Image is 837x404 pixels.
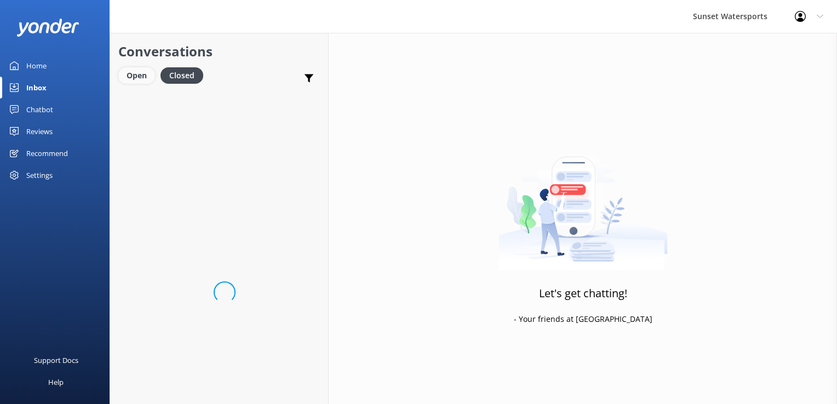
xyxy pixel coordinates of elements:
div: Support Docs [34,349,78,371]
div: Recommend [26,142,68,164]
div: Help [48,371,64,393]
h2: Conversations [118,41,320,62]
div: Home [26,55,47,77]
div: Closed [160,67,203,84]
div: Reviews [26,120,53,142]
a: Open [118,69,160,81]
div: Chatbot [26,99,53,120]
a: Closed [160,69,209,81]
img: yonder-white-logo.png [16,19,79,37]
div: Settings [26,164,53,186]
h3: Let's get chatting! [539,285,627,302]
img: artwork of a man stealing a conversation from at giant smartphone [498,134,668,270]
p: - Your friends at [GEOGRAPHIC_DATA] [514,313,652,325]
div: Open [118,67,155,84]
div: Inbox [26,77,47,99]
